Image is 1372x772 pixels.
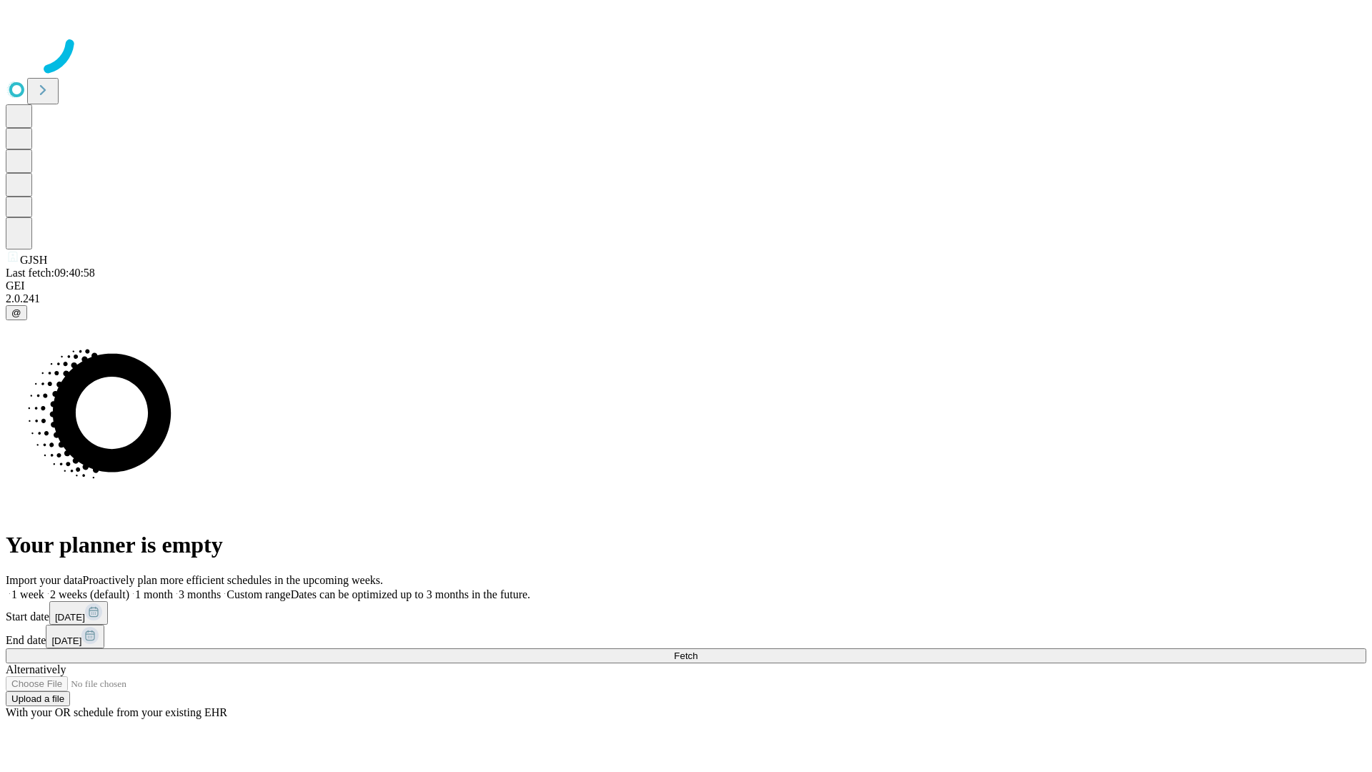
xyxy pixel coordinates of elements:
[6,663,66,675] span: Alternatively
[6,292,1366,305] div: 2.0.241
[227,588,290,600] span: Custom range
[6,706,227,718] span: With your OR schedule from your existing EHR
[135,588,173,600] span: 1 month
[11,588,44,600] span: 1 week
[6,532,1366,558] h1: Your planner is empty
[674,650,697,661] span: Fetch
[6,625,1366,648] div: End date
[291,588,530,600] span: Dates can be optimized up to 3 months in the future.
[55,612,85,623] span: [DATE]
[6,305,27,320] button: @
[6,691,70,706] button: Upload a file
[6,574,83,586] span: Import your data
[6,267,95,279] span: Last fetch: 09:40:58
[46,625,104,648] button: [DATE]
[50,588,129,600] span: 2 weeks (default)
[20,254,47,266] span: GJSH
[179,588,221,600] span: 3 months
[6,648,1366,663] button: Fetch
[83,574,383,586] span: Proactively plan more efficient schedules in the upcoming weeks.
[6,279,1366,292] div: GEI
[11,307,21,318] span: @
[6,601,1366,625] div: Start date
[51,635,81,646] span: [DATE]
[49,601,108,625] button: [DATE]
